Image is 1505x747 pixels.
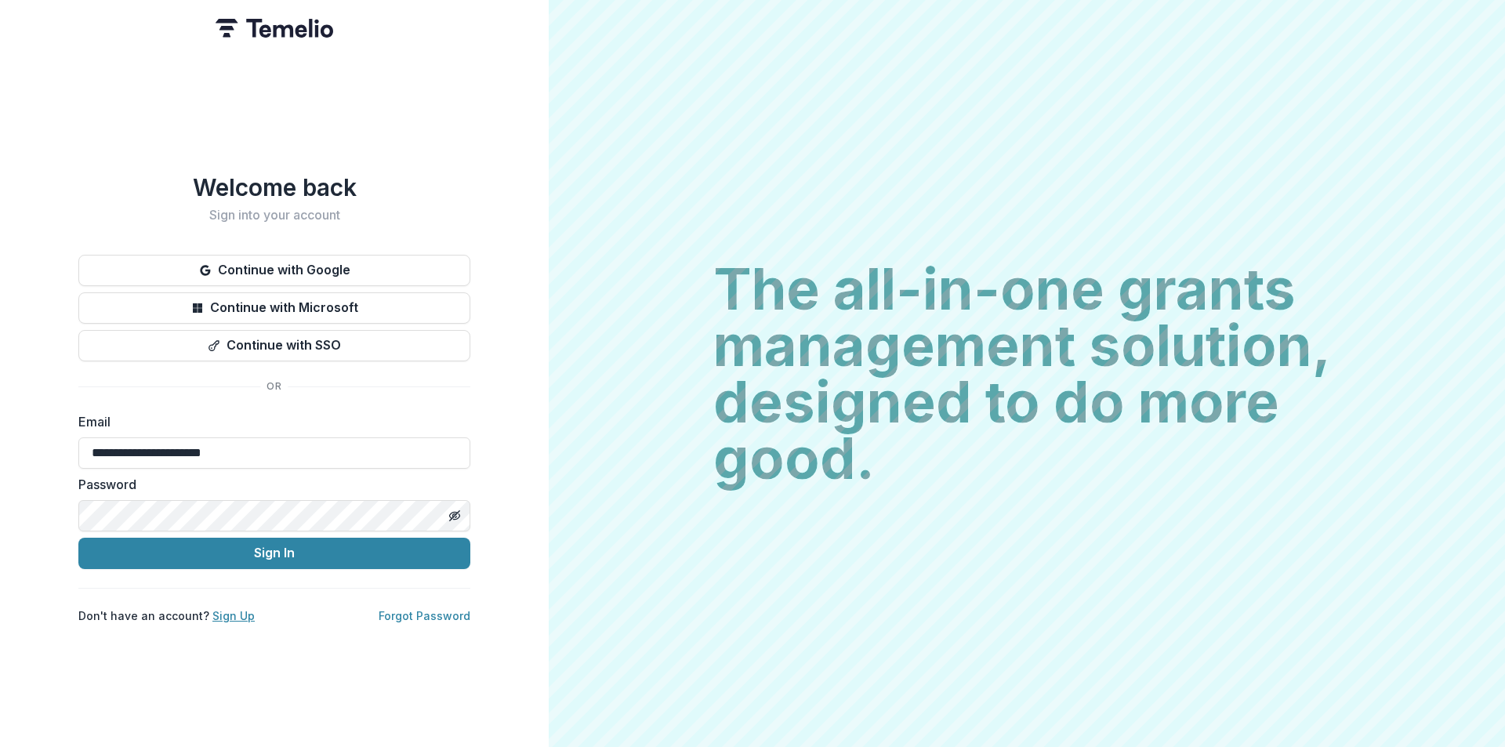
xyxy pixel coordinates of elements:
a: Forgot Password [379,609,470,622]
a: Sign Up [212,609,255,622]
button: Continue with Microsoft [78,292,470,324]
button: Sign In [78,538,470,569]
button: Continue with Google [78,255,470,286]
button: Toggle password visibility [442,503,467,528]
h2: Sign into your account [78,208,470,223]
label: Password [78,475,461,494]
p: Don't have an account? [78,607,255,624]
label: Email [78,412,461,431]
img: Temelio [216,19,333,38]
h1: Welcome back [78,173,470,201]
button: Continue with SSO [78,330,470,361]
